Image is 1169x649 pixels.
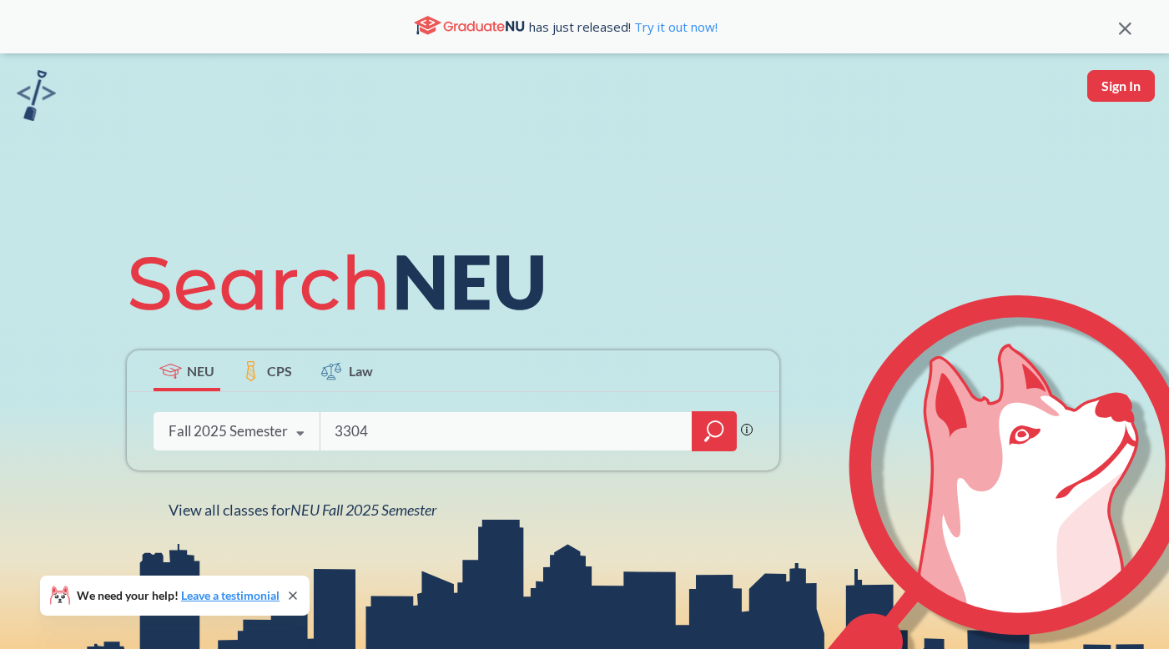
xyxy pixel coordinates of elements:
[181,588,280,602] a: Leave a testimonial
[17,70,56,121] img: sandbox logo
[290,501,436,519] span: NEU Fall 2025 Semester
[529,18,718,36] span: has just released!
[267,361,292,380] span: CPS
[1087,70,1155,102] button: Sign In
[349,361,373,380] span: Law
[187,361,214,380] span: NEU
[692,411,737,451] div: magnifying glass
[704,420,724,443] svg: magnifying glass
[169,422,288,440] div: Fall 2025 Semester
[77,590,280,601] span: We need your help!
[631,18,718,35] a: Try it out now!
[17,70,56,126] a: sandbox logo
[169,501,436,519] span: View all classes for
[333,414,680,449] input: Class, professor, course number, "phrase"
